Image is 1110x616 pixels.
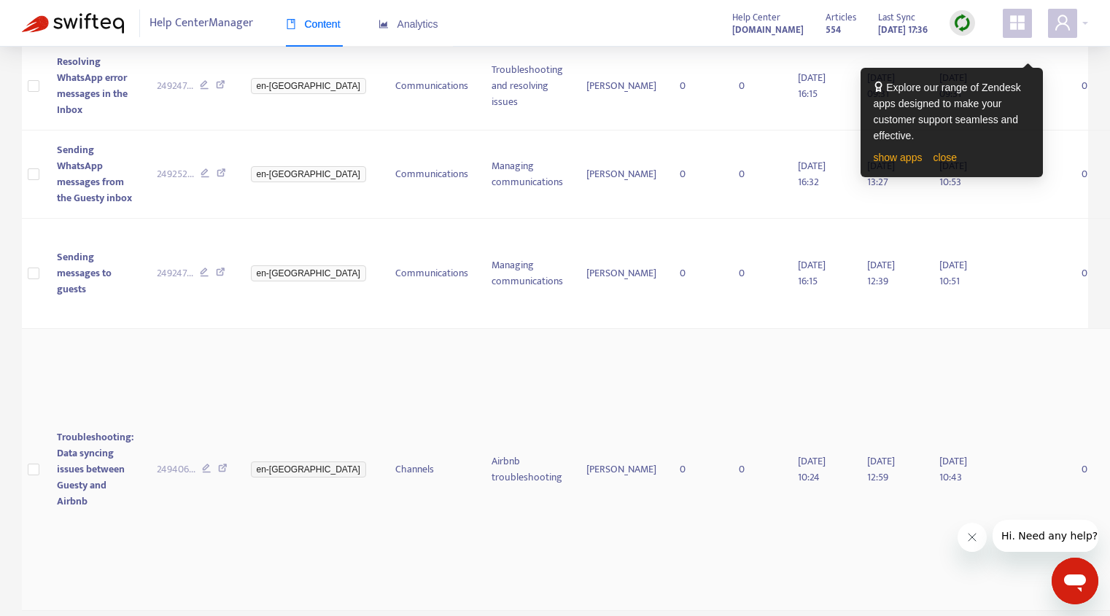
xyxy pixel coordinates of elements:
[22,13,124,34] img: Swifteq
[575,329,668,611] td: [PERSON_NAME]
[798,69,826,102] span: [DATE] 16:15
[57,141,132,206] span: Sending WhatsApp messages from the Guesty inbox
[251,461,366,477] span: en-[GEOGRAPHIC_DATA]
[826,22,841,38] strong: 554
[157,461,195,477] span: 249406 ...
[867,453,895,486] span: [DATE] 12:59
[1009,14,1026,31] span: appstore
[732,22,804,38] strong: [DOMAIN_NAME]
[480,219,575,329] td: Managing communications
[384,130,480,219] td: Communications
[480,130,575,219] td: Managing communications
[668,42,727,130] td: 0
[727,329,786,611] td: 0
[384,219,480,329] td: Communications
[939,257,967,289] span: [DATE] 10:51
[575,219,668,329] td: [PERSON_NAME]
[1052,558,1098,604] iframe: Button to launch messaging window
[993,520,1098,552] iframe: Message from company
[251,166,366,182] span: en-[GEOGRAPHIC_DATA]
[958,523,987,552] iframe: Close message
[57,53,128,118] span: Resolving WhatsApp error messages in the Inbox
[575,42,668,130] td: [PERSON_NAME]
[575,130,668,219] td: [PERSON_NAME]
[668,130,727,219] td: 0
[150,9,253,37] span: Help Center Manager
[379,19,389,29] span: area-chart
[668,219,727,329] td: 0
[798,157,826,190] span: [DATE] 16:32
[157,78,193,94] span: 249247 ...
[727,219,786,329] td: 0
[668,329,727,611] td: 0
[57,429,133,510] span: Troubleshooting: Data syncing issues between Guesty and Airbnb
[727,130,786,219] td: 0
[867,257,895,289] span: [DATE] 12:39
[826,9,856,26] span: Articles
[798,453,826,486] span: [DATE] 10:24
[379,18,438,30] span: Analytics
[384,329,480,611] td: Channels
[157,166,194,182] span: 249252 ...
[798,257,826,289] span: [DATE] 16:15
[384,42,480,130] td: Communications
[939,453,967,486] span: [DATE] 10:43
[727,42,786,130] td: 0
[878,9,915,26] span: Last Sync
[878,22,928,38] strong: [DATE] 17:36
[480,42,575,130] td: Troubleshooting and resolving issues
[57,249,112,297] span: Sending messages to guests
[953,14,971,32] img: sync.dc5367851b00ba804db3.png
[933,152,957,163] a: close
[1054,14,1071,31] span: user
[286,19,296,29] span: book
[251,265,366,281] span: en-[GEOGRAPHIC_DATA]
[874,79,1030,144] div: Explore our range of Zendesk apps designed to make your customer support seamless and effective.
[286,18,341,30] span: Content
[732,21,804,38] a: [DOMAIN_NAME]
[732,9,780,26] span: Help Center
[157,265,193,281] span: 249247 ...
[874,152,923,163] a: show apps
[480,329,575,611] td: Airbnb troubleshooting
[251,78,366,94] span: en-[GEOGRAPHIC_DATA]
